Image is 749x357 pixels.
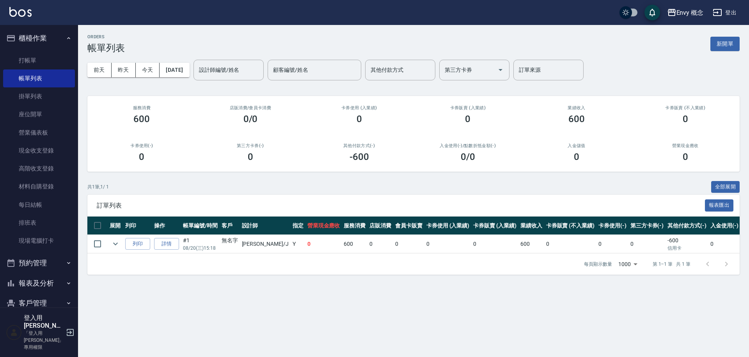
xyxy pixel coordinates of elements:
[24,330,64,351] p: 「登入用[PERSON_NAME]」專用權限
[97,143,187,148] h2: 卡券使用(-)
[708,235,740,253] td: 0
[574,151,579,162] h3: 0
[112,63,136,77] button: 昨天
[544,217,596,235] th: 卡券販賣 (不入業績)
[3,105,75,123] a: 座位開單
[710,37,740,51] button: 新開單
[3,293,75,313] button: 客戶管理
[342,235,367,253] td: 600
[596,217,628,235] th: 卡券使用(-)
[125,238,150,250] button: 列印
[3,253,75,273] button: 預約管理
[314,143,404,148] h2: 其他付款方式(-)
[615,254,640,275] div: 1000
[87,34,125,39] h2: ORDERS
[3,178,75,195] a: 材料自購登錄
[152,217,181,235] th: 操作
[133,114,150,124] h3: 600
[248,151,253,162] h3: 0
[206,105,296,110] h2: 店販消費 /會員卡消費
[181,217,220,235] th: 帳單編號/時間
[87,183,109,190] p: 共 1 筆, 1 / 1
[220,217,240,235] th: 客戶
[471,217,518,235] th: 卡券販賣 (入業績)
[683,151,688,162] h3: 0
[710,5,740,20] button: 登出
[3,196,75,214] a: 每日結帳
[628,235,666,253] td: 0
[584,261,612,268] p: 每頁顯示數量
[532,143,622,148] h2: 入金儲值
[367,217,393,235] th: 店販消費
[24,314,64,330] h5: 登入用[PERSON_NAME]
[666,235,708,253] td: -600
[3,273,75,293] button: 報表及分析
[342,217,367,235] th: 服務消費
[97,202,705,210] span: 訂單列表
[240,217,291,235] th: 設計師
[240,235,291,253] td: [PERSON_NAME] /J
[367,235,393,253] td: 0
[705,201,734,209] a: 報表匯出
[123,217,152,235] th: 列印
[357,114,362,124] h3: 0
[644,5,660,20] button: save
[97,105,187,110] h3: 服務消費
[3,28,75,48] button: 櫃檯作業
[705,199,734,211] button: 報表匯出
[3,69,75,87] a: 帳單列表
[494,64,507,76] button: Open
[710,40,740,47] a: 新開單
[461,151,475,162] h3: 0 /0
[110,238,121,250] button: expand row
[518,235,544,253] td: 600
[136,63,160,77] button: 今天
[154,238,179,250] a: 詳情
[666,217,708,235] th: 其他付款方式(-)
[423,143,513,148] h2: 入金使用(-) /點數折抵金額(-)
[640,105,730,110] h2: 卡券販賣 (不入業績)
[3,124,75,142] a: 營業儀表板
[628,217,666,235] th: 第三方卡券(-)
[3,232,75,250] a: 現場電腦打卡
[465,114,470,124] h3: 0
[653,261,690,268] p: 第 1–1 筆 共 1 筆
[3,87,75,105] a: 掛單列表
[683,114,688,124] h3: 0
[6,325,22,340] img: Person
[3,52,75,69] a: 打帳單
[305,235,342,253] td: 0
[664,5,707,21] button: Envy 概念
[3,214,75,232] a: 排班表
[350,151,369,162] h3: -600
[393,217,424,235] th: 會員卡販賣
[471,235,518,253] td: 0
[181,235,220,253] td: #1
[424,235,472,253] td: 0
[9,7,32,17] img: Logo
[305,217,342,235] th: 營業現金應收
[596,235,628,253] td: 0
[160,63,189,77] button: [DATE]
[291,235,305,253] td: Y
[206,143,296,148] h2: 第三方卡券(-)
[87,43,125,53] h3: 帳單列表
[3,160,75,178] a: 高階收支登錄
[640,143,730,148] h2: 營業現金應收
[568,114,585,124] h3: 600
[393,235,424,253] td: 0
[518,217,544,235] th: 業績收入
[667,245,706,252] p: 信用卡
[183,245,218,252] p: 08/20 (三) 15:18
[711,181,740,193] button: 全部展開
[108,217,123,235] th: 展開
[424,217,472,235] th: 卡券使用 (入業績)
[291,217,305,235] th: 指定
[676,8,704,18] div: Envy 概念
[139,151,144,162] h3: 0
[708,217,740,235] th: 入金使用(-)
[87,63,112,77] button: 前天
[532,105,622,110] h2: 業績收入
[243,114,258,124] h3: 0/0
[222,236,238,245] div: 無名字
